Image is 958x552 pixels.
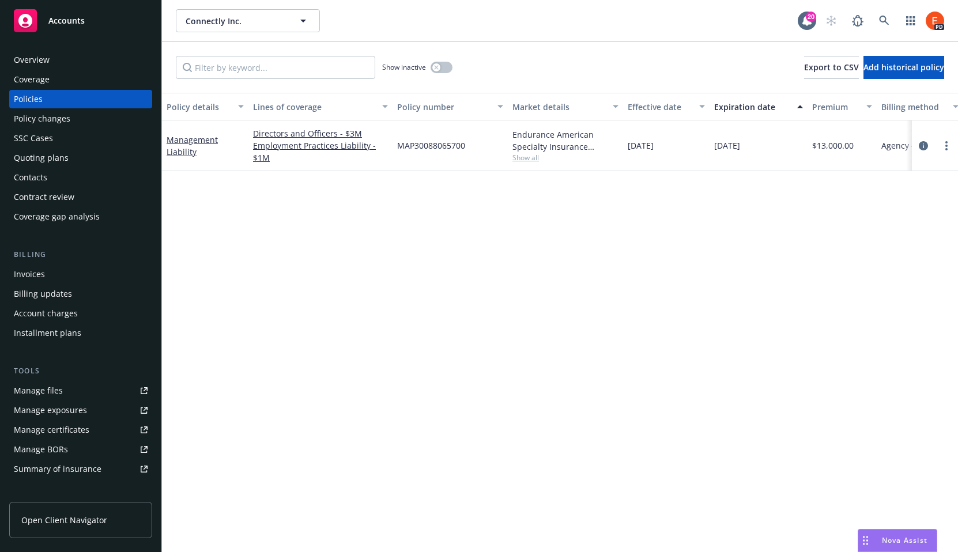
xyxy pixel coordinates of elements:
[14,460,101,478] div: Summary of insurance
[873,9,896,32] a: Search
[9,381,152,400] a: Manage files
[14,304,78,323] div: Account charges
[804,56,859,79] button: Export to CSV
[628,139,654,152] span: [DATE]
[812,139,854,152] span: $13,000.00
[9,168,152,187] a: Contacts
[882,535,927,545] span: Nova Assist
[14,90,43,108] div: Policies
[9,5,152,37] a: Accounts
[397,139,465,152] span: MAP30088065700
[167,101,231,113] div: Policy details
[9,188,152,206] a: Contract review
[248,93,393,120] button: Lines of coverage
[940,139,953,153] a: more
[9,421,152,439] a: Manage certificates
[167,134,218,157] a: Management Liability
[512,128,618,153] div: Endurance American Specialty Insurance Company, Sompo International, CRC Group
[14,129,53,148] div: SSC Cases
[926,12,944,30] img: photo
[14,265,45,283] div: Invoices
[176,9,320,32] button: Connectly Inc.
[9,460,152,478] a: Summary of insurance
[9,149,152,167] a: Quoting plans
[9,440,152,459] a: Manage BORs
[253,101,375,113] div: Lines of coverage
[806,12,816,22] div: 20
[162,93,248,120] button: Policy details
[863,62,944,73] span: Add historical policy
[820,9,843,32] a: Start snowing
[382,62,426,72] span: Show inactive
[14,207,100,226] div: Coverage gap analysis
[9,285,152,303] a: Billing updates
[858,529,937,552] button: Nova Assist
[14,285,72,303] div: Billing updates
[9,365,152,377] div: Tools
[9,109,152,128] a: Policy changes
[14,324,81,342] div: Installment plans
[253,127,388,139] a: Directors and Officers - $3M
[9,304,152,323] a: Account charges
[808,93,877,120] button: Premium
[9,70,152,89] a: Coverage
[9,90,152,108] a: Policies
[9,207,152,226] a: Coverage gap analysis
[14,381,63,400] div: Manage files
[881,139,955,152] span: Agency - Pay in full
[512,101,606,113] div: Market details
[623,93,710,120] button: Effective date
[846,9,869,32] a: Report a Bug
[899,9,922,32] a: Switch app
[9,51,152,69] a: Overview
[916,139,930,153] a: circleInformation
[14,149,69,167] div: Quoting plans
[9,129,152,148] a: SSC Cases
[14,51,50,69] div: Overview
[48,16,85,25] span: Accounts
[628,101,692,113] div: Effective date
[14,70,50,89] div: Coverage
[512,153,618,162] span: Show all
[812,101,859,113] div: Premium
[881,101,946,113] div: Billing method
[393,93,508,120] button: Policy number
[9,265,152,283] a: Invoices
[14,421,89,439] div: Manage certificates
[9,401,152,419] a: Manage exposures
[508,93,623,120] button: Market details
[21,514,107,526] span: Open Client Navigator
[9,249,152,260] div: Billing
[858,530,873,551] div: Drag to move
[14,401,87,419] div: Manage exposures
[14,168,47,187] div: Contacts
[804,62,859,73] span: Export to CSV
[186,15,285,27] span: Connectly Inc.
[9,324,152,342] a: Installment plans
[14,188,74,206] div: Contract review
[14,440,68,459] div: Manage BORs
[863,56,944,79] button: Add historical policy
[14,109,70,128] div: Policy changes
[253,139,388,164] a: Employment Practices Liability - $1M
[710,93,808,120] button: Expiration date
[176,56,375,79] input: Filter by keyword...
[397,101,491,113] div: Policy number
[714,139,740,152] span: [DATE]
[714,101,790,113] div: Expiration date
